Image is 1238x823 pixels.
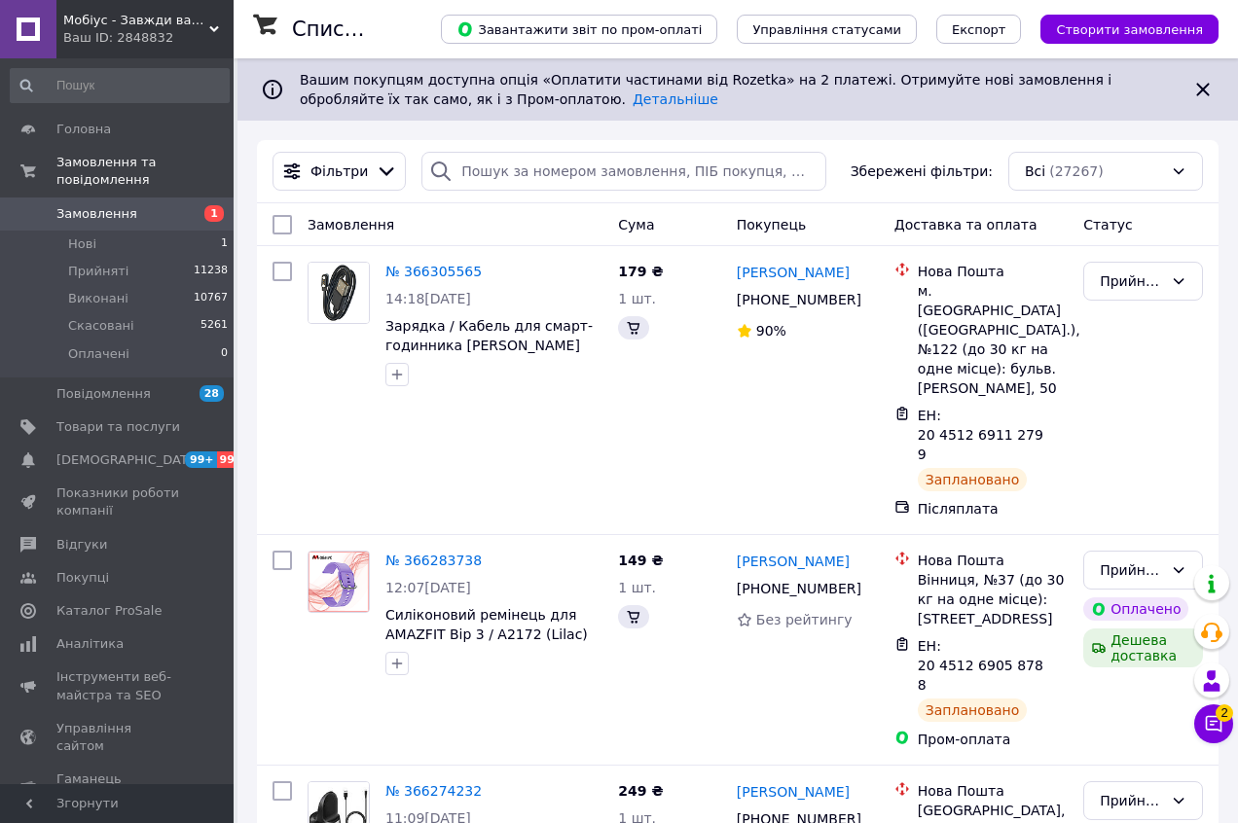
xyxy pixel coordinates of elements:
span: Виконані [68,290,128,307]
a: Зарядка / Кабель для смарт-годинника [PERSON_NAME] Solar Lite / LS05L [385,318,593,373]
a: № 366305565 [385,264,482,279]
a: Фото товару [308,551,370,613]
div: Нова Пошта [918,262,1068,281]
span: Cума [618,217,654,233]
span: Аналітика [56,635,124,653]
div: м. [GEOGRAPHIC_DATA] ([GEOGRAPHIC_DATA].), №122 (до 30 кг на одне місце): бульв. [PERSON_NAME], 50 [918,281,1068,398]
a: № 366283738 [385,553,482,568]
span: Головна [56,121,111,138]
span: Замовлення [308,217,394,233]
div: Оплачено [1083,597,1188,621]
div: [PHONE_NUMBER] [733,286,863,313]
span: 0 [221,345,228,363]
div: Дешева доставка [1083,628,1203,667]
span: 5261 [200,317,228,335]
button: Створити замовлення [1040,15,1219,44]
input: Пошук [10,68,230,103]
span: 11238 [194,263,228,280]
span: Покупець [737,217,806,233]
span: Прийняті [68,263,128,280]
span: 249 ₴ [618,783,663,799]
span: [DEMOGRAPHIC_DATA] [56,451,200,469]
span: Без рейтингу [756,612,853,627]
a: [PERSON_NAME] [737,782,850,802]
span: Скасовані [68,317,134,335]
button: Експорт [936,15,1022,44]
span: Товари та послуги [56,418,180,436]
button: Управління статусами [737,15,917,44]
h1: Список замовлень [292,18,490,41]
a: Силіконовий ремінець для AMAZFIT Bip 3 / A2172 (Lilac) [385,607,588,642]
span: ЕН: 20 4512 6905 8788 [918,638,1043,693]
span: 1 [221,235,228,253]
span: Доставка та оплата [894,217,1038,233]
span: Збережені фільтри: [851,161,993,181]
span: Управління сайтом [56,720,180,755]
span: Нові [68,235,96,253]
div: Післяплата [918,499,1068,519]
div: Заплановано [918,698,1028,722]
span: 90% [756,323,786,339]
div: Прийнято [1100,790,1163,811]
span: (27267) [1049,163,1103,179]
div: Прийнято [1100,270,1163,292]
span: Покупці [56,569,109,587]
span: Замовлення [56,205,137,223]
span: Замовлення та повідомлення [56,154,234,189]
div: Заплановано [918,468,1028,491]
span: 1 шт. [618,291,656,306]
span: Відгуки [56,536,107,554]
span: Повідомлення [56,385,151,403]
a: [PERSON_NAME] [737,552,850,571]
span: Каталог ProSale [56,602,162,620]
img: Фото товару [309,263,369,323]
span: Інструменти веб-майстра та SEO [56,668,180,703]
span: Всі [1025,161,1045,181]
span: 149 ₴ [618,553,663,568]
span: 179 ₴ [618,264,663,279]
span: 99+ [185,451,217,468]
div: Нова Пошта [918,551,1068,570]
div: Нова Пошта [918,781,1068,801]
a: Фото товару [308,262,370,324]
span: 10767 [194,290,228,307]
span: 2 [1216,704,1233,722]
span: 1 [204,205,224,222]
span: Вашим покупцям доступна опція «Оплатити частинами від Rozetka» на 2 платежі. Отримуйте нові замов... [300,72,1111,107]
a: Створити замовлення [1021,20,1219,36]
span: Створити замовлення [1056,22,1203,37]
span: 28 [200,385,224,402]
a: № 366274232 [385,783,482,799]
span: Фільтри [310,161,368,181]
span: 1 шт. [618,580,656,595]
span: ЕН: 20 4512 6911 2799 [918,408,1043,462]
a: [PERSON_NAME] [737,263,850,282]
span: Гаманець компанії [56,770,180,805]
span: Мобіус - Завжди вам раді! [63,12,209,29]
span: 12:07[DATE] [385,580,471,595]
span: Оплачені [68,345,129,363]
div: Прийнято [1100,559,1163,581]
button: Завантажити звіт по пром-оплаті [441,15,717,44]
span: Управління статусами [752,22,901,37]
img: Фото товару [309,552,369,612]
span: 14:18[DATE] [385,291,471,306]
div: Пром-оплата [918,730,1068,749]
span: Показники роботи компанії [56,484,180,519]
button: Чат з покупцем2 [1194,704,1233,743]
div: Вінниця, №37 (до 30 кг на одне місце): [STREET_ADDRESS] [918,570,1068,628]
span: 99+ [217,451,249,468]
a: Детальніше [633,91,718,107]
div: Ваш ID: 2848832 [63,29,234,47]
div: [PHONE_NUMBER] [733,575,863,602]
span: Експорт [952,22,1006,37]
input: Пошук за номером замовлення, ПІБ покупця, номером телефону, Email, номером накладної [421,152,826,191]
span: Статус [1083,217,1133,233]
span: Завантажити звіт по пром-оплаті [456,20,702,38]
